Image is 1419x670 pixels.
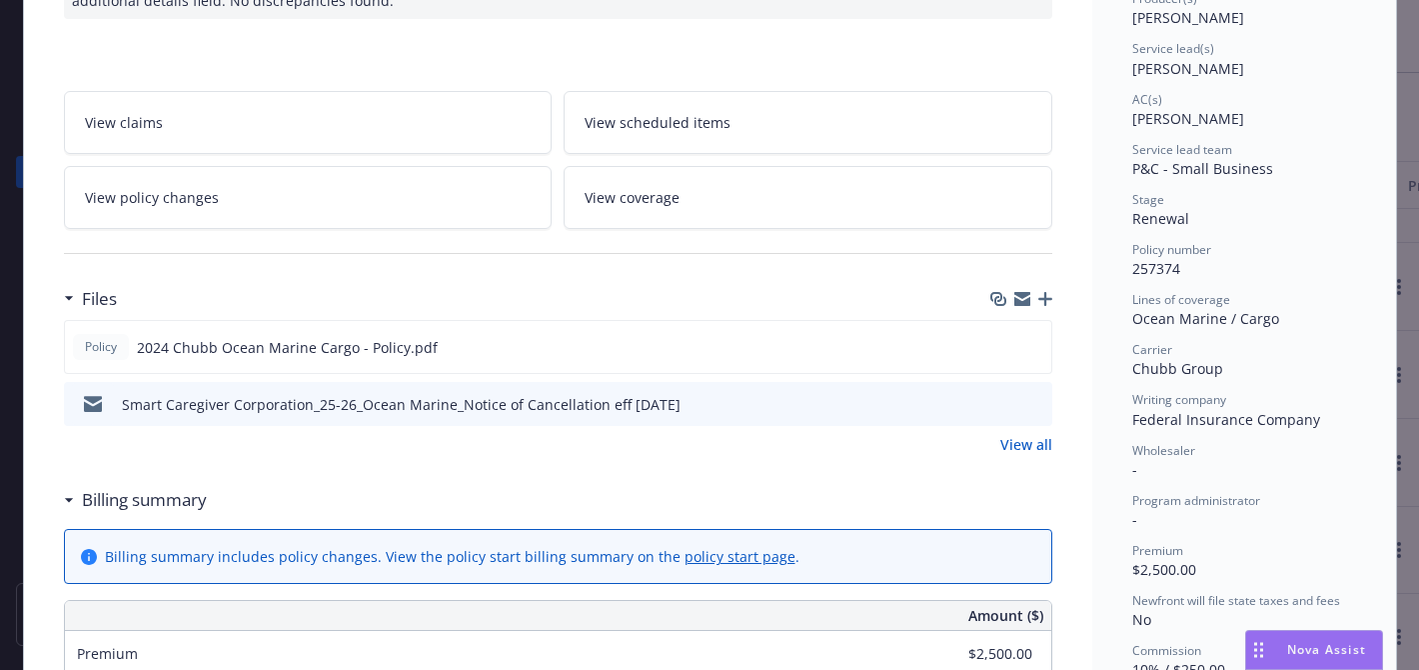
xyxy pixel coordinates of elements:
[81,338,121,356] span: Policy
[1132,59,1244,78] span: [PERSON_NAME]
[64,91,553,154] a: View claims
[64,166,553,229] a: View policy changes
[85,187,219,208] span: View policy changes
[1132,241,1211,258] span: Policy number
[914,639,1044,669] input: 0.00
[1132,191,1164,208] span: Stage
[1132,610,1151,629] span: No
[1132,259,1180,278] span: 257374
[105,546,799,567] div: Billing summary includes policy changes. View the policy start billing summary on the .
[585,112,730,133] span: View scheduled items
[1132,209,1189,228] span: Renewal
[85,112,163,133] span: View claims
[1132,8,1244,27] span: [PERSON_NAME]
[1132,460,1137,479] span: -
[1025,337,1043,358] button: preview file
[137,337,438,358] span: 2024 Chubb Ocean Marine Cargo - Policy.pdf
[564,166,1052,229] a: View coverage
[1000,434,1052,455] a: View all
[1246,631,1271,669] div: Drag to move
[1132,391,1226,408] span: Writing company
[1132,592,1340,609] span: Newfront will file state taxes and fees
[1132,109,1244,128] span: [PERSON_NAME]
[685,547,795,566] a: policy start page
[1132,341,1172,358] span: Carrier
[1132,410,1320,429] span: Federal Insurance Company
[1132,309,1279,328] span: Ocean Marine / Cargo
[585,187,680,208] span: View coverage
[77,644,138,663] span: Premium
[1132,492,1260,509] span: Program administrator
[993,337,1009,358] button: download file
[82,487,207,513] h3: Billing summary
[1132,91,1162,108] span: AC(s)
[122,394,681,415] div: Smart Caregiver Corporation_25-26_Ocean Marine_Notice of Cancellation eff [DATE]
[82,286,117,312] h3: Files
[994,394,1010,415] button: download file
[1132,510,1137,529] span: -
[1132,40,1214,57] span: Service lead(s)
[1132,359,1223,378] span: Chubb Group
[1132,542,1183,559] span: Premium
[1132,442,1195,459] span: Wholesaler
[64,286,117,312] div: Files
[1132,291,1230,308] span: Lines of coverage
[968,605,1043,626] span: Amount ($)
[564,91,1052,154] a: View scheduled items
[1245,630,1383,670] button: Nova Assist
[64,487,207,513] div: Billing summary
[1132,642,1201,659] span: Commission
[1287,641,1366,658] span: Nova Assist
[1132,560,1196,579] span: $2,500.00
[1132,141,1232,158] span: Service lead team
[1132,159,1273,178] span: P&C - Small Business
[1026,394,1044,415] button: preview file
